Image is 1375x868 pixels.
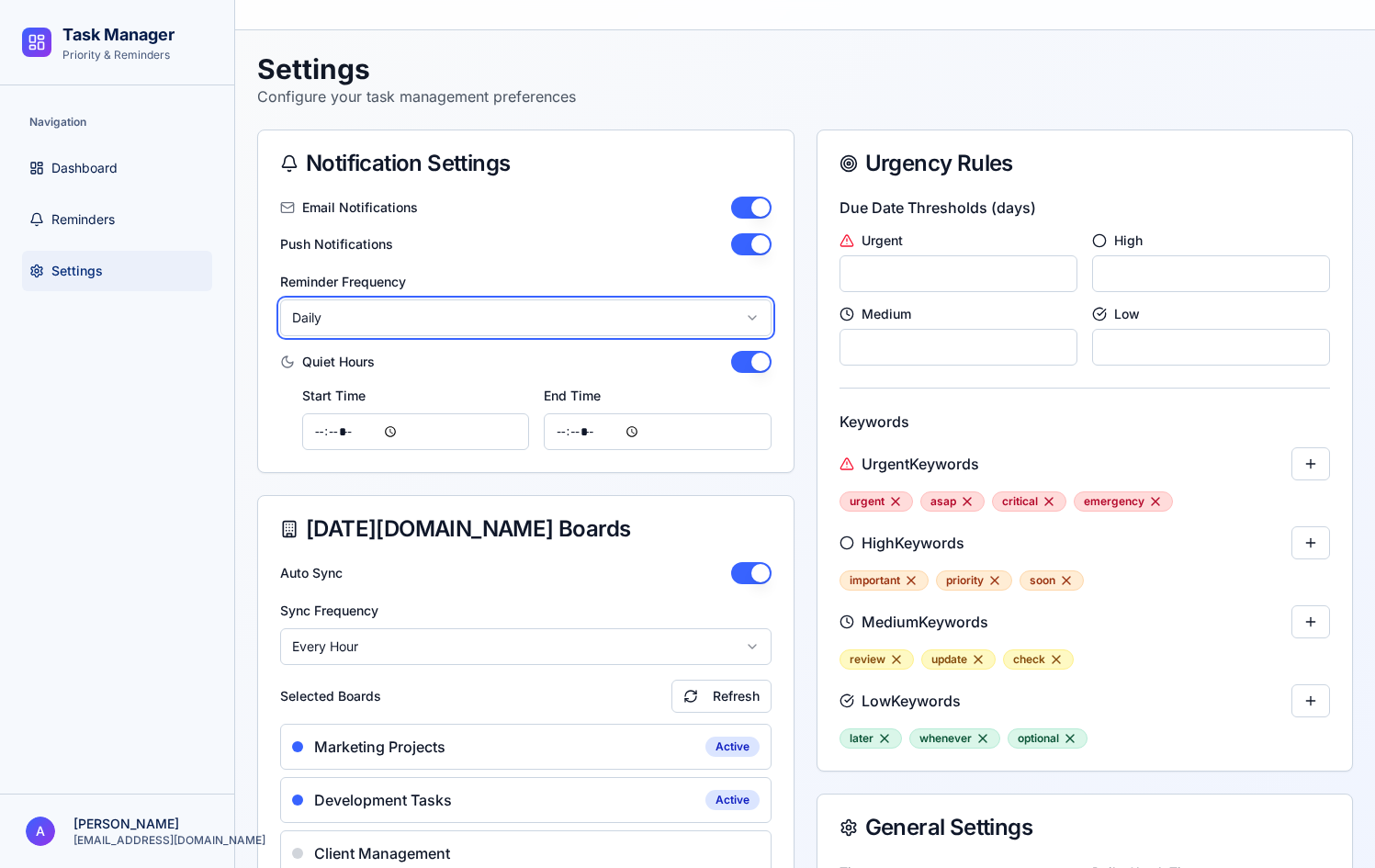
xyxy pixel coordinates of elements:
[1003,649,1074,670] div: check
[306,518,630,540] span: [DATE][DOMAIN_NAME] Boards
[705,737,760,757] div: Active
[26,817,55,846] span: A
[280,603,378,618] label: Sync Frequency
[306,152,510,175] span: Notification Settings
[314,789,452,811] span: Development Tasks
[302,355,375,368] label: Quiet Hours
[862,453,979,475] span: Urgent Keywords
[280,274,406,289] label: Reminder Frequency
[840,649,914,670] div: review
[1008,728,1088,749] div: optional
[865,817,1032,839] span: General Settings
[280,567,343,580] label: Auto Sync
[909,728,1000,749] div: whenever
[314,842,450,864] span: Client Management
[51,159,118,177] span: Dashboard
[22,107,212,137] div: Navigation
[62,22,175,48] h2: Task Manager
[840,491,913,512] div: urgent
[671,680,772,713] button: Refresh
[840,728,902,749] div: later
[73,833,209,848] p: [EMAIL_ADDRESS][DOMAIN_NAME]
[302,388,366,403] label: Start Time
[51,210,115,229] span: Reminders
[544,388,601,403] label: End Time
[862,308,911,321] span: Medium
[302,201,418,214] label: Email Notifications
[862,234,903,247] span: Urgent
[840,197,1331,219] h4: Due Date Thresholds (days)
[936,570,1012,591] div: priority
[280,690,381,703] label: Selected Boards
[257,52,576,85] h1: Settings
[73,815,209,833] p: [PERSON_NAME]
[15,809,220,853] button: A[PERSON_NAME][EMAIL_ADDRESS][DOMAIN_NAME]
[920,491,985,512] div: asap
[280,238,393,251] label: Push Notifications
[22,251,212,291] a: Settings
[705,790,760,810] div: Active
[257,85,576,107] p: Configure your task management preferences
[840,570,929,591] div: important
[865,152,1013,175] span: Urgency Rules
[921,649,996,670] div: update
[862,690,961,712] span: Low Keywords
[22,148,212,188] a: Dashboard
[1074,491,1173,512] div: emergency
[51,262,103,280] span: Settings
[1114,308,1140,321] span: Low
[862,611,988,633] span: Medium Keywords
[840,411,1331,433] h4: Keywords
[314,736,445,758] span: Marketing Projects
[1114,234,1143,247] span: High
[62,48,175,62] p: Priority & Reminders
[1020,570,1084,591] div: soon
[862,532,964,554] span: High Keywords
[22,199,212,240] a: Reminders
[992,491,1066,512] div: critical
